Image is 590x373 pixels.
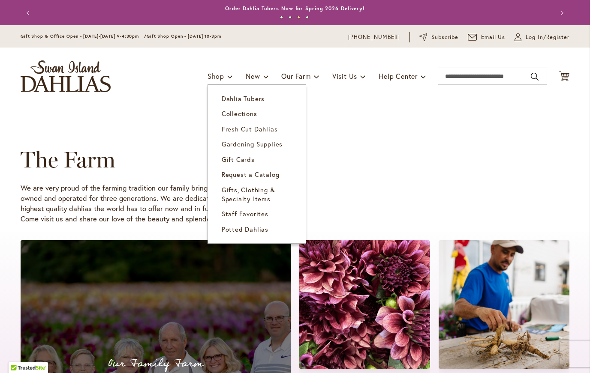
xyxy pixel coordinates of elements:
a: Subscribe [419,33,458,42]
span: Request a Catalog [222,170,280,179]
button: 4 of 4 [306,16,309,19]
span: Visit Us [332,72,357,81]
a: Log In/Register [515,33,569,42]
span: Help Center [379,72,418,81]
p: We are very proud of the farming tradition our family brings to the business we’ve owned and oper... [21,183,299,224]
a: store logo [21,60,111,92]
a: Email Us [468,33,506,42]
button: Previous [21,4,38,21]
span: New [246,72,260,81]
span: Log In/Register [526,33,569,42]
span: Subscribe [431,33,458,42]
span: Gift Shop & Office Open - [DATE]-[DATE] 9-4:30pm / [21,33,147,39]
span: Staff Favorites [222,209,268,218]
p: Our Family Farm [31,355,280,373]
span: Collections [222,109,257,118]
span: Fresh Cut Dahlias [222,125,278,133]
a: [PHONE_NUMBER] [348,33,400,42]
button: Next [552,4,569,21]
button: 1 of 4 [280,16,283,19]
span: Gifts, Clothing & Specialty Items [222,185,275,203]
span: Dahlia Tubers [222,94,265,103]
span: Shop [208,72,224,81]
button: 2 of 4 [289,16,292,19]
span: Email Us [481,33,506,42]
span: Our Farm [281,72,310,81]
a: Order Dahlia Tubers Now for Spring 2026 Delivery! [225,5,365,12]
h1: The Farm [21,147,545,173]
span: Potted Dahlias [222,225,268,233]
span: Gardening Supplies [222,140,283,148]
span: Gift Shop Open - [DATE] 10-3pm [147,33,221,39]
a: Gift Cards [208,152,306,167]
button: 3 of 4 [297,16,300,19]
